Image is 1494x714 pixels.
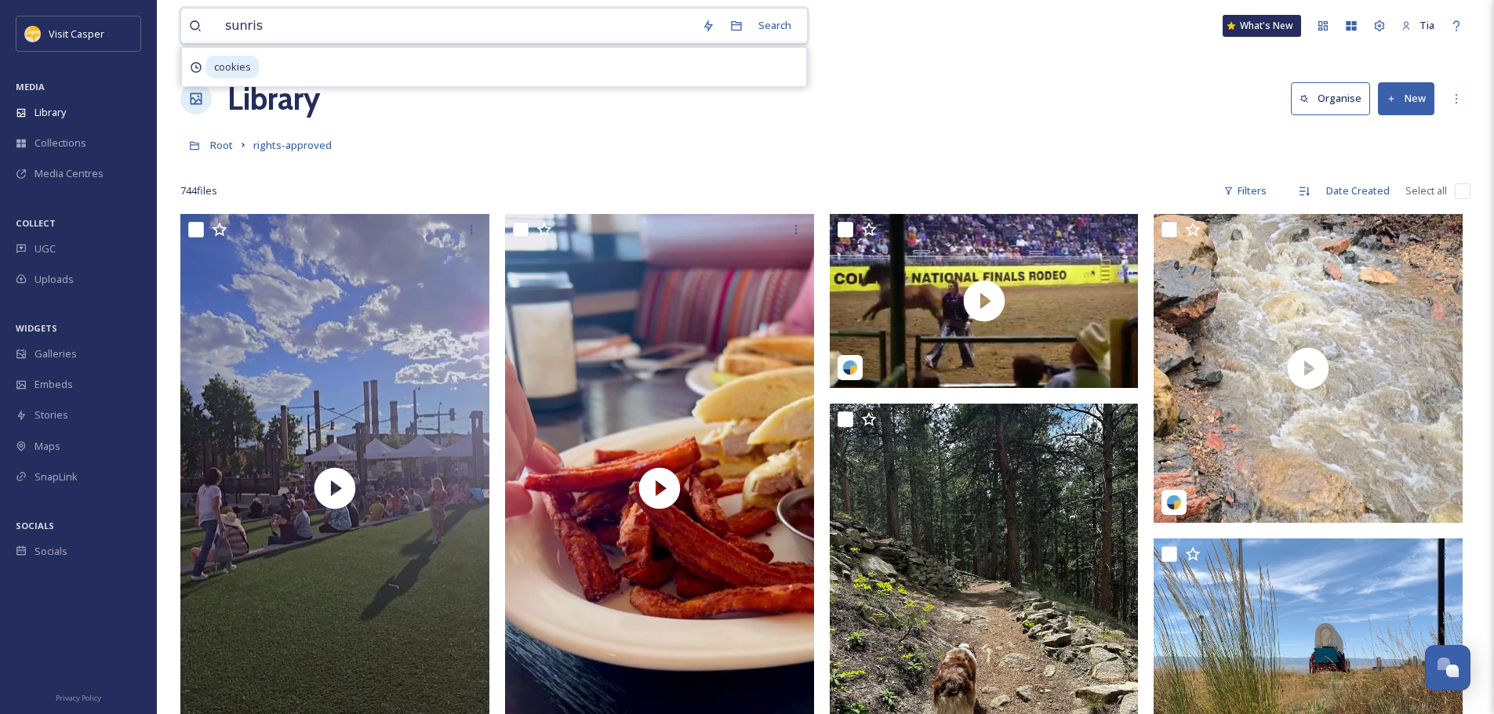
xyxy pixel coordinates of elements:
span: Maps [35,439,60,454]
span: Galleries [35,346,77,361]
span: 744 file s [180,183,217,198]
span: Tia [1419,18,1434,32]
img: snapsea-logo.png [842,360,858,375]
span: Collections [35,136,86,150]
div: Search [751,10,799,41]
span: rights-approved [253,138,332,152]
button: Organise [1291,82,1370,114]
a: Library [227,75,320,122]
a: rights-approved [253,136,332,154]
span: Select all [1405,183,1447,198]
span: cookies [206,56,259,78]
button: New [1378,82,1434,114]
span: Root [210,138,233,152]
span: Embeds [35,377,73,392]
span: SnapLink [35,469,78,484]
input: Search your library [217,9,694,43]
span: Library [35,105,66,120]
span: Socials [35,544,67,559]
span: SOCIALS [16,520,54,531]
span: Media Centres [35,166,104,181]
span: Stories [35,408,68,422]
img: thumbnail [830,214,1139,388]
span: Privacy Policy [56,693,101,703]
div: Date Created [1318,176,1398,206]
span: COLLECT [16,217,56,229]
span: Visit Casper [49,27,104,41]
a: Privacy Policy [56,687,101,706]
img: thumbnail [1154,214,1463,523]
img: snapsea-logo.png [1166,495,1182,510]
a: What's New [1223,15,1301,37]
span: MEDIA [16,81,45,92]
button: Open Chat [1425,645,1470,690]
img: 155780.jpg [25,26,41,42]
span: UGC [35,241,56,256]
a: Root [210,136,233,154]
a: Tia [1394,10,1442,41]
span: Uploads [35,272,74,287]
div: Filters [1216,176,1274,206]
span: WIDGETS [16,322,57,334]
